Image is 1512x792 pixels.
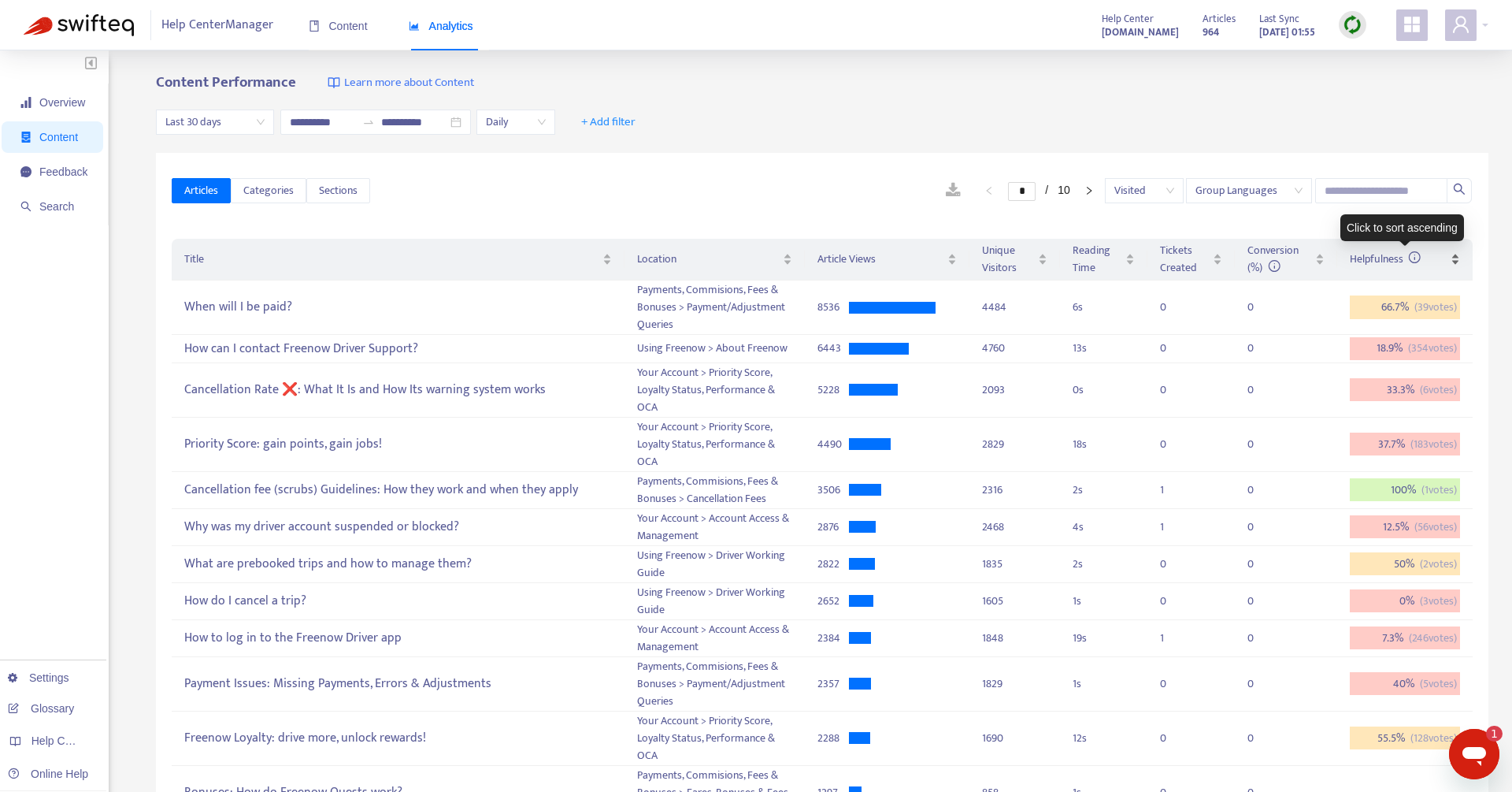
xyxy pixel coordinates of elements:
[1451,15,1470,34] span: user
[1408,340,1457,357] span: ( 354 votes)
[1350,378,1460,402] div: 33.3 %
[637,251,780,268] span: Location
[39,96,85,109] span: Overview
[624,657,806,712] td: Payments, Commisions, Fees & Bonuses > Payment/Adjustment Queries
[624,418,806,472] td: Your Account > Priority Score, Loyalty Status, Performance & OCA
[328,76,340,89] img: image-link
[1414,519,1457,536] span: ( 56 votes)
[172,239,624,281] th: Title
[362,116,375,128] span: swap-right
[817,436,849,453] div: 4490
[1350,672,1460,696] div: 40 %
[982,730,1047,747] div: 1690
[362,116,375,128] span: to
[1008,181,1069,200] li: 1/10
[982,630,1047,647] div: 1848
[1247,381,1279,399] div: 0
[1259,24,1315,41] strong: [DATE] 01:55
[982,436,1047,453] div: 2829
[161,10,273,40] span: Help Center Manager
[1247,556,1279,573] div: 0
[184,588,611,614] div: How do I cancel a trip?
[1420,556,1457,573] span: ( 2 votes)
[624,239,806,281] th: Location
[1420,675,1457,693] span: ( 5 votes)
[409,20,473,32] span: Analytics
[24,14,134,36] img: Swifteq
[817,519,849,536] div: 2876
[1350,515,1460,539] div: 12.5 %
[1073,340,1134,357] div: 13 s
[184,182,218,199] span: Articles
[8,768,88,780] a: Online Help
[581,113,636,132] span: + Add filter
[817,593,849,610] div: 2652
[1247,630,1279,647] div: 0
[1077,181,1102,200] li: Next Page
[1073,556,1134,573] div: 2 s
[1350,589,1460,613] div: 0 %
[1420,593,1457,610] span: ( 3 votes)
[1114,179,1174,203] span: Visited
[982,519,1047,536] div: 2468
[309,20,368,32] span: Content
[817,340,849,357] div: 6443
[1160,630,1191,647] div: 1
[1247,436,1279,453] div: 0
[969,239,1060,281] th: Unique Visitors
[1073,675,1134,693] div: 1 s
[31,734,96,747] span: Help Centers
[1077,181,1102,200] button: right
[1203,10,1236,28] span: Articles
[984,186,994,195] span: left
[39,131,78,143] span: Content
[1259,10,1299,28] span: Last Sync
[184,625,611,651] div: How to log in to the Freenow Driver app
[1350,727,1460,750] div: 55.5 %
[20,166,31,177] span: message
[1073,630,1134,647] div: 19 s
[1195,179,1303,203] span: Group Languages
[1073,593,1134,610] div: 1 s
[184,336,611,362] div: How can I contact Freenow Driver Support?
[306,178,370,203] button: Sections
[817,630,849,647] div: 2384
[624,472,806,509] td: Payments, Commisions, Fees & Bonuses > Cancellation Fees
[409,20,420,32] span: area-chart
[624,335,806,363] td: Using Freenow > About Freenow
[184,295,611,321] div: When will I be paid?
[8,702,74,715] a: Glossary
[1247,675,1279,693] div: 0
[982,675,1047,693] div: 1829
[624,583,806,620] td: Using Freenow > Driver Working Guide
[319,182,358,199] span: Sections
[1409,630,1457,647] span: ( 246 votes)
[982,340,1047,357] div: 4760
[1471,726,1503,742] iframe: Number of unread messages
[1045,184,1048,196] span: /
[1350,250,1421,268] span: Helpfulness
[982,381,1047,399] div: 2093
[39,200,74,213] span: Search
[1410,436,1457,453] span: ( 183 votes)
[165,110,265,134] span: Last 30 days
[1102,23,1179,41] a: [DOMAIN_NAME]
[624,509,806,546] td: Your Account > Account Access & Management
[1203,24,1219,41] strong: 964
[1449,729,1499,779] iframe: Button to launch messaging window, 1 unread message
[1421,482,1457,499] span: ( 1 votes)
[624,363,806,418] td: Your Account > Priority Score, Loyalty Status, Performance & OCA
[1247,593,1279,610] div: 0
[1350,627,1460,650] div: 7.3 %
[1350,433,1460,456] div: 37.7 %
[817,730,849,747] div: 2288
[1160,381,1191,399] div: 0
[1410,730,1457,747] span: ( 128 votes)
[1102,24,1179,41] strong: [DOMAIN_NAME]
[817,482,849,499] div: 3506
[1147,239,1235,281] th: Tickets Created
[569,110,647,135] button: + Add filter
[976,181,1002,200] button: left
[1160,299,1191,316] div: 0
[817,299,849,316] div: 8536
